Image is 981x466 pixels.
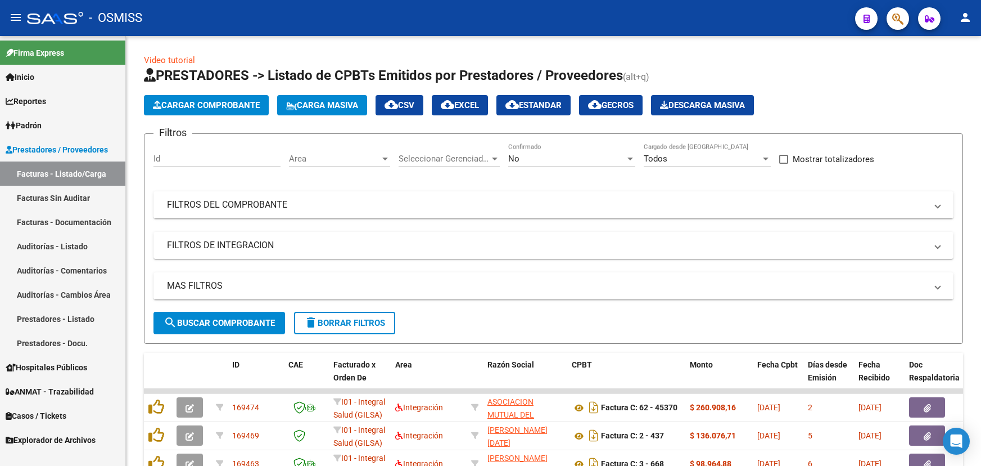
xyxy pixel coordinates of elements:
mat-icon: search [164,316,177,329]
span: ID [232,360,239,369]
strong: Factura C: 62 - 45370 [601,404,677,413]
span: 169474 [232,403,259,412]
span: Todos [644,154,667,164]
mat-panel-title: FILTROS DE INTEGRACION [167,239,926,252]
mat-icon: cloud_download [385,98,398,111]
span: (alt+q) [623,71,649,82]
span: PRESTADORES -> Listado de CPBTs Emitidos por Prestadores / Proveedores [144,68,623,83]
strong: $ 136.076,71 [690,431,736,440]
span: Borrar Filtros [304,318,385,328]
span: CAE [288,360,303,369]
span: Seleccionar Gerenciador [399,154,490,164]
mat-panel-title: FILTROS DEL COMPROBANTE [167,199,926,211]
mat-icon: delete [304,316,318,329]
span: Reportes [6,95,46,107]
mat-expansion-panel-header: FILTROS DEL COMPROBANTE [153,191,953,218]
datatable-header-cell: CPBT [567,353,685,402]
span: CSV [385,100,414,110]
span: 2 [808,403,812,412]
span: Firma Express [6,47,64,59]
span: Estandar [505,100,562,110]
span: CPBT [572,360,592,369]
datatable-header-cell: CAE [284,353,329,402]
button: CSV [376,95,423,115]
span: [DATE] [858,403,881,412]
mat-icon: cloud_download [505,98,519,111]
button: Carga Masiva [277,95,367,115]
mat-expansion-panel-header: FILTROS DE INTEGRACION [153,232,953,259]
span: - OSMISS [89,6,142,30]
button: EXCEL [432,95,488,115]
span: Monto [690,360,713,369]
mat-icon: menu [9,11,22,24]
div: 27329591641 [487,424,563,447]
datatable-header-cell: Area [391,353,467,402]
mat-icon: cloud_download [441,98,454,111]
span: Buscar Comprobante [164,318,275,328]
span: ANMAT - Trazabilidad [6,386,94,398]
span: Integración [395,403,443,412]
span: Fecha Recibido [858,360,890,382]
span: EXCEL [441,100,479,110]
mat-icon: person [959,11,972,24]
span: Facturado x Orden De [333,360,376,382]
span: Doc Respaldatoria [909,360,960,382]
span: I01 - Integral Salud (GILSA) [333,397,385,419]
span: Area [395,360,412,369]
span: [DATE] [757,403,780,412]
span: Padrón [6,119,42,132]
span: Mostrar totalizadores [793,153,874,166]
strong: $ 260.908,16 [690,403,736,412]
span: 169469 [232,431,259,440]
span: Area [289,154,380,164]
div: Open Intercom Messenger [943,428,970,455]
span: Gecros [588,100,634,110]
mat-panel-title: MAS FILTROS [167,280,926,292]
span: Integración [395,431,443,440]
span: 5 [808,431,812,440]
span: Hospitales Públicos [6,361,87,374]
span: Fecha Cpbt [757,360,798,369]
datatable-header-cell: Doc Respaldatoria [905,353,972,402]
datatable-header-cell: Días desde Emisión [803,353,854,402]
datatable-header-cell: Fecha Cpbt [753,353,803,402]
span: [PERSON_NAME][DATE] [487,425,548,447]
mat-icon: cloud_download [588,98,602,111]
span: Razón Social [487,360,534,369]
button: Cargar Comprobante [144,95,269,115]
span: Días desde Emisión [808,360,847,382]
datatable-header-cell: Facturado x Orden De [329,353,391,402]
span: Cargar Comprobante [153,100,260,110]
mat-expansion-panel-header: MAS FILTROS [153,272,953,299]
div: 30686955180 [487,396,563,419]
button: Buscar Comprobante [153,312,285,334]
span: Explorador de Archivos [6,434,96,446]
datatable-header-cell: Fecha Recibido [854,353,905,402]
span: Descarga Masiva [660,100,745,110]
datatable-header-cell: Razón Social [483,353,567,402]
button: Descarga Masiva [651,95,754,115]
button: Gecros [579,95,643,115]
span: Carga Masiva [286,100,358,110]
span: Inicio [6,71,34,83]
button: Estandar [496,95,571,115]
span: [DATE] [757,431,780,440]
button: Borrar Filtros [294,312,395,334]
i: Descargar documento [586,398,601,416]
span: [DATE] [858,431,881,440]
span: Prestadores / Proveedores [6,144,108,156]
span: I01 - Integral Salud (GILSA) [333,425,385,447]
datatable-header-cell: Monto [685,353,753,402]
i: Descargar documento [586,427,601,445]
h3: Filtros [153,125,192,141]
a: Video tutorial [144,55,195,65]
strong: Factura C: 2 - 437 [601,432,664,441]
app-download-masive: Descarga masiva de comprobantes (adjuntos) [651,95,754,115]
span: No [508,154,519,164]
datatable-header-cell: ID [228,353,284,402]
span: Casos / Tickets [6,410,66,422]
